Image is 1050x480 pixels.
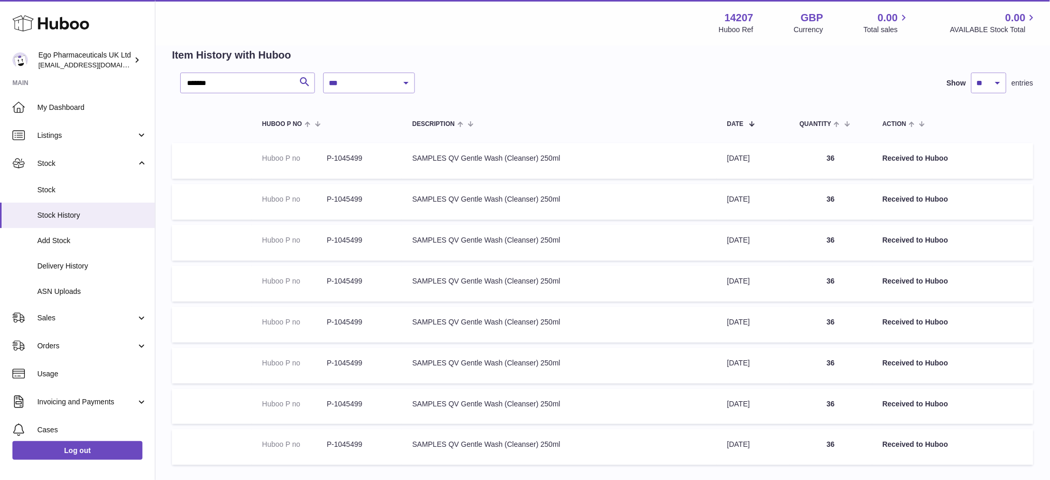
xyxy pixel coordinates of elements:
[402,307,717,343] td: SAMPLES QV Gentle Wash (Cleanser) 250ml
[37,159,136,168] span: Stock
[38,50,132,70] div: Ego Pharmaceuticals UK Ltd
[717,429,789,465] td: [DATE]
[37,261,147,271] span: Delivery History
[950,11,1038,35] a: 0.00 AVAILABLE Stock Total
[402,429,717,465] td: SAMPLES QV Gentle Wash (Cleanser) 250ml
[262,440,327,449] dt: Huboo P no
[37,131,136,140] span: Listings
[402,266,717,302] td: SAMPLES QV Gentle Wash (Cleanser) 250ml
[883,400,948,408] strong: Received to Huboo
[883,154,948,162] strong: Received to Huboo
[37,103,147,112] span: My Dashboard
[327,194,392,204] dd: P-1045499
[883,359,948,367] strong: Received to Huboo
[947,78,966,88] label: Show
[37,397,136,407] span: Invoicing and Payments
[789,143,872,179] td: 36
[172,48,291,62] h2: Item History with Huboo
[1005,11,1026,25] span: 0.00
[262,399,327,409] dt: Huboo P no
[717,143,789,179] td: [DATE]
[883,277,948,285] strong: Received to Huboo
[883,195,948,203] strong: Received to Huboo
[789,429,872,465] td: 36
[262,358,327,368] dt: Huboo P no
[727,121,744,128] span: Date
[402,389,717,425] td: SAMPLES QV Gentle Wash (Cleanser) 250ml
[402,143,717,179] td: SAMPLES QV Gentle Wash (Cleanser) 250ml
[37,210,147,220] span: Stock History
[262,276,327,286] dt: Huboo P no
[402,348,717,384] td: SAMPLES QV Gentle Wash (Cleanser) 250ml
[717,348,789,384] td: [DATE]
[883,440,948,448] strong: Received to Huboo
[950,25,1038,35] span: AVAILABLE Stock Total
[327,276,392,286] dd: P-1045499
[402,225,717,261] td: SAMPLES QV Gentle Wash (Cleanser) 250ml
[262,194,327,204] dt: Huboo P no
[883,318,948,326] strong: Received to Huboo
[789,348,872,384] td: 36
[262,153,327,163] dt: Huboo P no
[37,369,147,379] span: Usage
[789,225,872,261] td: 36
[262,317,327,327] dt: Huboo P no
[37,425,147,435] span: Cases
[262,235,327,245] dt: Huboo P no
[37,185,147,195] span: Stock
[725,11,754,25] strong: 14207
[717,184,789,220] td: [DATE]
[801,11,823,25] strong: GBP
[794,25,824,35] div: Currency
[327,235,392,245] dd: P-1045499
[717,389,789,425] td: [DATE]
[12,52,28,68] img: internalAdmin-14207@internal.huboo.com
[37,341,136,351] span: Orders
[789,307,872,343] td: 36
[37,236,147,246] span: Add Stock
[883,121,907,128] span: Action
[37,287,147,297] span: ASN Uploads
[719,25,754,35] div: Huboo Ref
[717,225,789,261] td: [DATE]
[38,61,152,69] span: [EMAIL_ADDRESS][DOMAIN_NAME]
[327,399,392,409] dd: P-1045499
[327,440,392,449] dd: P-1045499
[327,358,392,368] dd: P-1045499
[864,11,910,35] a: 0.00 Total sales
[37,313,136,323] span: Sales
[789,184,872,220] td: 36
[789,266,872,302] td: 36
[717,266,789,302] td: [DATE]
[1012,78,1033,88] span: entries
[327,153,392,163] dd: P-1045499
[864,25,910,35] span: Total sales
[402,184,717,220] td: SAMPLES QV Gentle Wash (Cleanser) 250ml
[327,317,392,327] dd: P-1045499
[883,236,948,244] strong: Received to Huboo
[800,121,831,128] span: Quantity
[717,307,789,343] td: [DATE]
[12,441,142,460] a: Log out
[262,121,302,128] span: Huboo P no
[789,389,872,425] td: 36
[878,11,898,25] span: 0.00
[412,121,455,128] span: Description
